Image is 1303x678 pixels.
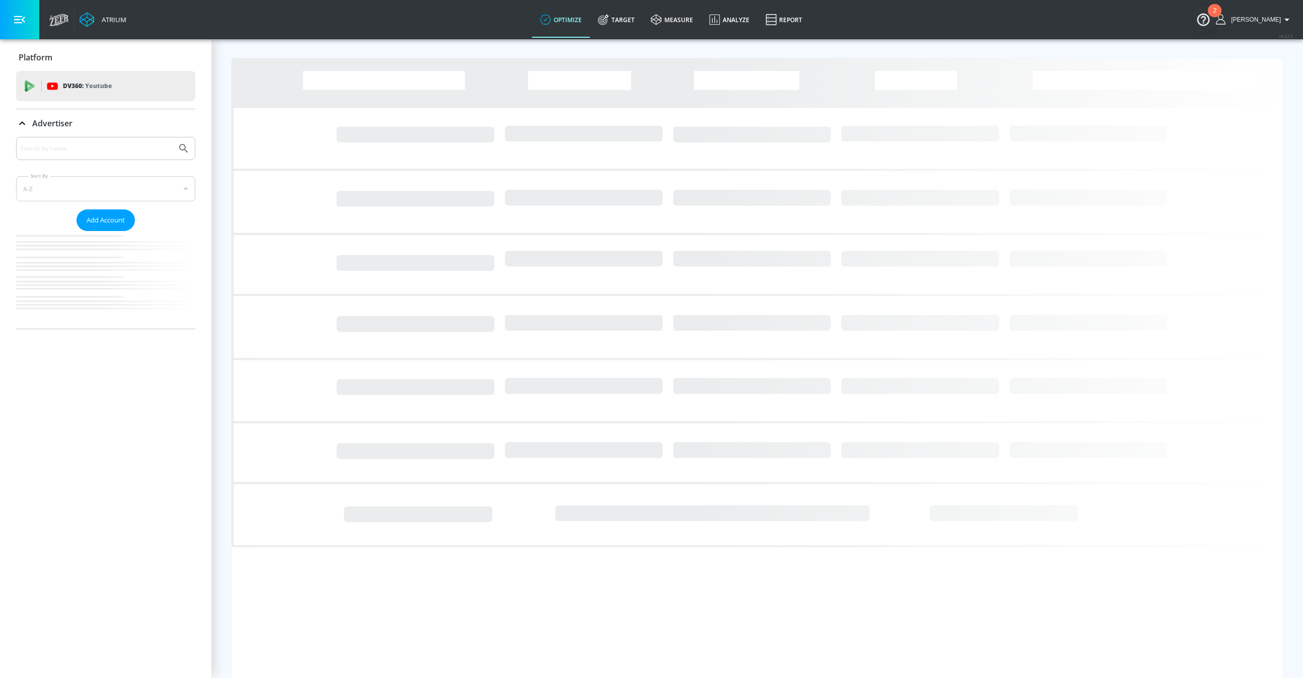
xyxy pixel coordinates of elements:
a: Report [757,2,810,38]
div: Atrium [98,15,126,24]
p: DV360: [63,81,112,92]
button: Open Resource Center, 2 new notifications [1189,5,1217,33]
button: [PERSON_NAME] [1216,14,1293,26]
a: Target [590,2,643,38]
span: v 4.22.2 [1279,33,1293,39]
a: measure [643,2,701,38]
div: Platform [16,43,195,71]
div: Advertiser [16,109,195,137]
a: Atrium [80,12,126,27]
div: Advertiser [16,137,195,329]
span: Add Account [87,214,125,226]
a: optimize [532,2,590,38]
span: login as: shannon.belforti@zefr.com [1227,16,1281,23]
label: Sort By [29,173,50,179]
button: Add Account [76,209,135,231]
div: DV360: Youtube [16,71,195,101]
div: 2 [1213,11,1216,24]
p: Youtube [85,81,112,91]
input: Search by name [20,142,173,155]
p: Advertiser [32,118,72,129]
a: Analyze [701,2,757,38]
div: A-Z [16,176,195,201]
p: Platform [19,52,52,63]
nav: list of Advertiser [16,231,195,329]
